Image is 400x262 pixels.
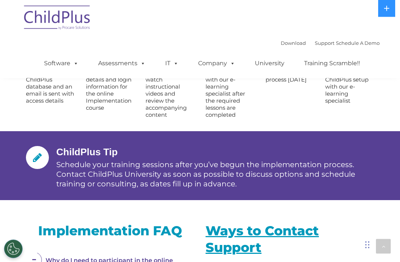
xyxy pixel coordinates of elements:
[158,56,186,71] a: IT
[191,56,243,71] a: Company
[234,12,400,262] iframe: Chat Widget
[365,234,370,256] div: Drag
[37,56,86,71] a: Software
[56,147,118,158] span: ChildPlus Tip
[146,62,194,119] p: Kick-off your onboarding – watch instructional videos and review the accompanying content
[20,0,94,37] img: ChildPlus by Procare Solutions
[56,160,355,189] span: Schedule your training sessions after you’ve begun the implementation process. Contact ChildPlus ...
[86,62,135,112] p: A welcome email is sent with details and login information for the online Implementation course
[26,62,75,105] p: Your agency will receive a blank ChildPlus database and an email is sent with access details
[4,240,23,258] button: Cookies Settings
[91,56,153,71] a: Assessments
[206,223,319,256] a: Ways to Contact Support
[26,223,194,239] h2: Implementation FAQ
[206,62,254,119] p: Schedule an appointment with our e-learning specialist after the required lessons are completed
